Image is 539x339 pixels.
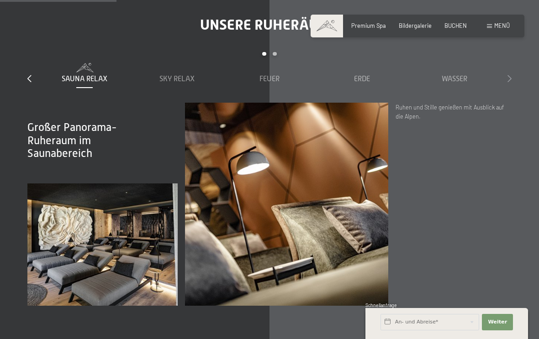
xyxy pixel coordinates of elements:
button: Weiter [482,314,513,330]
a: Premium Spa [351,22,386,29]
span: Weiter [488,318,507,326]
span: Erde [354,75,370,83]
p: Ruhen und Stille genießen mit Ausblick auf die Alpen. [396,103,512,121]
img: Ruheräume - Chill Lounge - Wellnesshotel - Ahrntal - Schwarzenstein [27,183,178,306]
span: Sauna Relax [62,75,107,83]
div: Carousel Page 2 [273,52,277,56]
span: Großer Panorama-Ruheraum im Saunabereich [27,121,117,160]
span: Sky Relax [159,75,195,83]
span: Wasser [442,75,467,83]
a: BUCHEN [444,22,467,29]
span: Feuer [259,75,280,83]
a: Bildergalerie [399,22,432,29]
img: Ruheräume - Chill Lounge - Wellnesshotel - Ahrntal - Schwarzenstein [185,103,388,306]
div: Carousel Pagination [38,52,501,63]
span: Schnellanfrage [365,302,397,308]
span: Unsere Ruheräume [200,16,339,33]
span: Menü [494,22,510,29]
div: Carousel Page 1 (Current Slide) [262,52,266,56]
